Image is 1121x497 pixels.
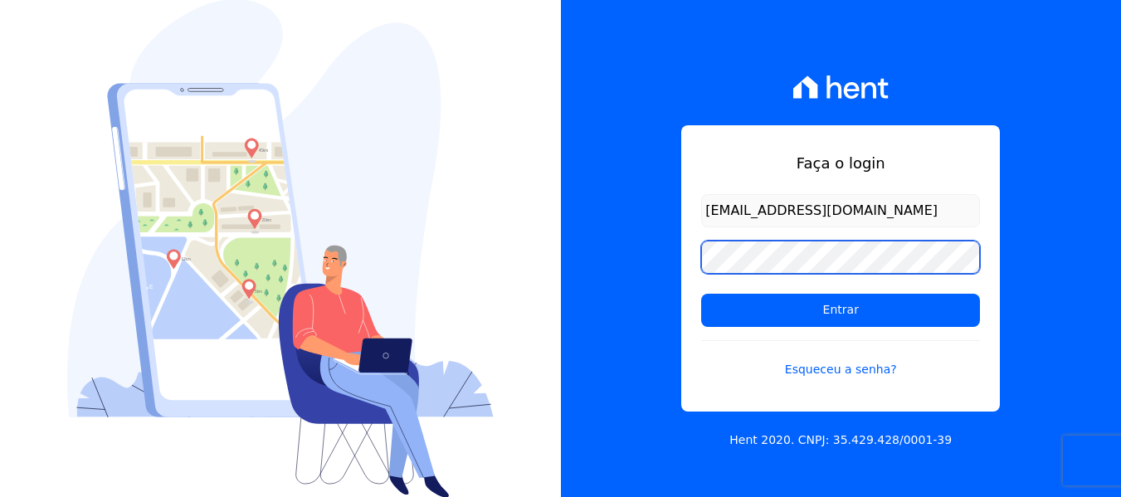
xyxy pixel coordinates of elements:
[701,152,980,174] h1: Faça o login
[701,294,980,327] input: Entrar
[701,194,980,227] input: Email
[701,340,980,378] a: Esqueceu a senha?
[729,431,952,449] p: Hent 2020. CNPJ: 35.429.428/0001-39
